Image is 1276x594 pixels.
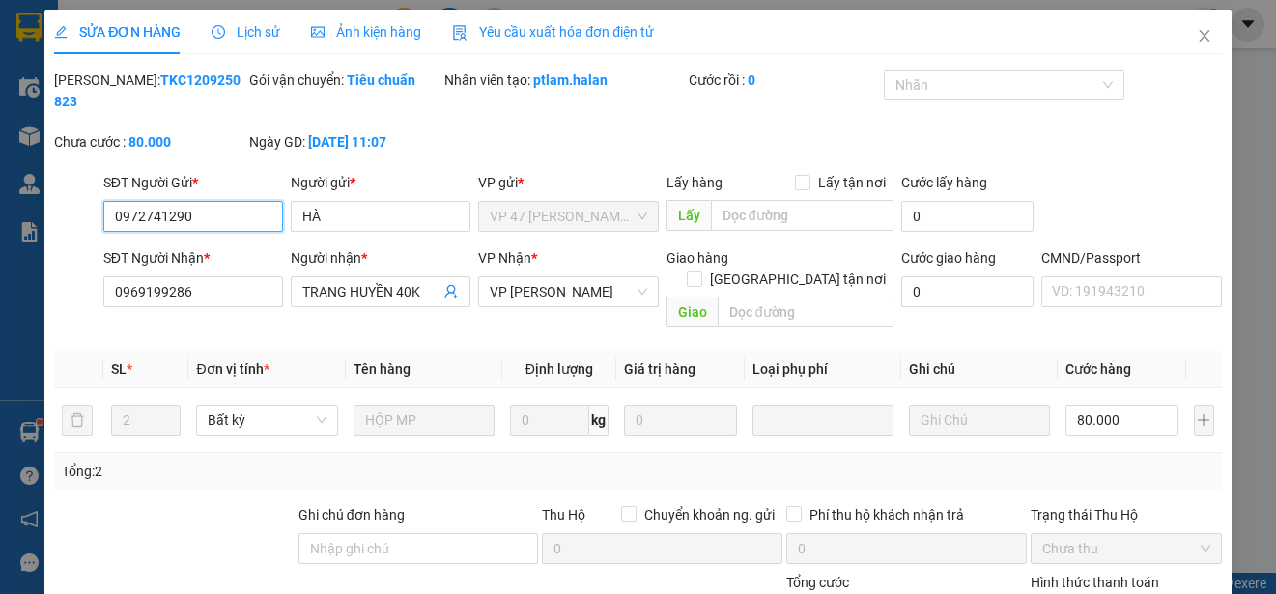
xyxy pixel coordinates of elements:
[1177,10,1232,64] button: Close
[1041,247,1221,269] div: CMND/Passport
[689,70,880,91] div: Cước rồi :
[490,277,646,306] span: VP Hoàng Văn Thụ
[624,361,695,377] span: Giá trị hàng
[354,405,495,436] input: VD: Bàn, Ghế
[298,507,405,523] label: Ghi chú đơn hàng
[347,72,415,88] b: Tiêu chuẩn
[212,25,225,39] span: clock-circle
[901,351,1058,388] th: Ghi chú
[212,24,280,40] span: Lịch sử
[1031,575,1159,590] label: Hình thức thanh toán
[54,131,245,153] div: Chưa cước :
[624,405,737,436] input: 0
[533,72,608,88] b: ptlam.halan
[748,72,755,88] b: 0
[666,297,718,327] span: Giao
[103,247,283,269] div: SĐT Người Nhận
[1042,534,1210,563] span: Chưa thu
[452,24,654,40] span: Yêu cầu xuất hóa đơn điện tử
[1197,28,1212,43] span: close
[478,250,531,266] span: VP Nhận
[490,202,646,231] span: VP 47 Trần Khát Chân
[718,297,893,327] input: Dọc đường
[666,200,711,231] span: Lấy
[542,507,585,523] span: Thu Hộ
[589,405,609,436] span: kg
[308,134,386,150] b: [DATE] 11:07
[802,504,972,525] span: Phí thu hộ khách nhận trả
[54,70,245,112] div: [PERSON_NAME]:
[702,269,893,290] span: [GEOGRAPHIC_DATA] tận nơi
[62,405,93,436] button: delete
[249,70,440,91] div: Gói vận chuyển:
[525,361,593,377] span: Định lượng
[786,575,849,590] span: Tổng cước
[1065,361,1131,377] span: Cước hàng
[196,361,269,377] span: Đơn vị tính
[901,276,1035,307] input: Cước giao hàng
[478,172,658,193] div: VP gửi
[901,201,1035,232] input: Cước lấy hàng
[637,504,782,525] span: Chuyển khoản ng. gửi
[128,134,171,150] b: 80.000
[810,172,893,193] span: Lấy tận nơi
[54,25,68,39] span: edit
[54,24,181,40] span: SỬA ĐƠN HÀNG
[1194,405,1214,436] button: plus
[311,24,421,40] span: Ảnh kiện hàng
[62,461,494,482] div: Tổng: 2
[291,247,470,269] div: Người nhận
[291,172,470,193] div: Người gửi
[311,25,325,39] span: picture
[443,284,459,299] span: user-add
[103,172,283,193] div: SĐT Người Gửi
[452,25,468,41] img: icon
[666,250,728,266] span: Giao hàng
[354,361,411,377] span: Tên hàng
[901,175,987,190] label: Cước lấy hàng
[666,175,723,190] span: Lấy hàng
[444,70,685,91] div: Nhân viên tạo:
[1031,504,1222,525] div: Trạng thái Thu Hộ
[208,406,326,435] span: Bất kỳ
[909,405,1050,436] input: Ghi Chú
[901,250,996,266] label: Cước giao hàng
[745,351,901,388] th: Loại phụ phí
[298,533,539,564] input: Ghi chú đơn hàng
[249,131,440,153] div: Ngày GD:
[711,200,893,231] input: Dọc đường
[111,361,127,377] span: SL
